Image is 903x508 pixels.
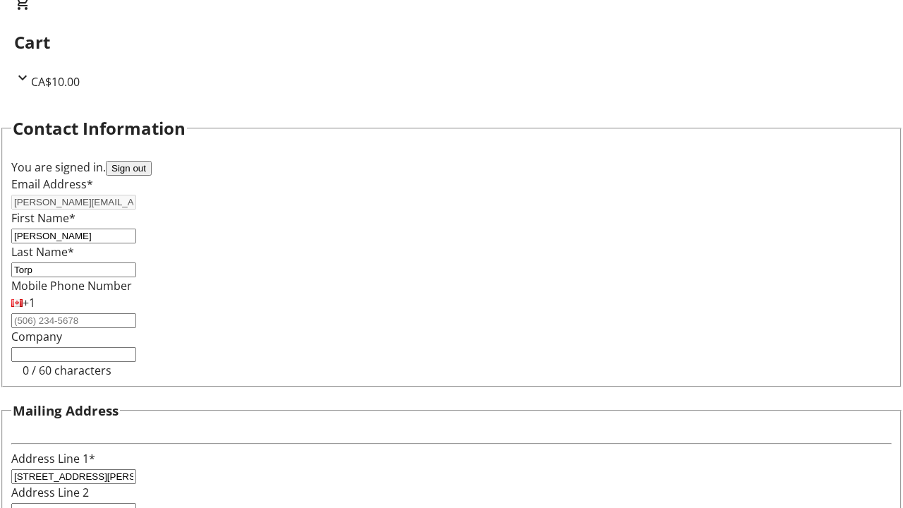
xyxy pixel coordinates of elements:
[11,485,89,500] label: Address Line 2
[14,30,889,55] h2: Cart
[23,363,111,378] tr-character-limit: 0 / 60 characters
[11,313,136,328] input: (506) 234-5678
[11,469,136,484] input: Address
[11,329,62,344] label: Company
[11,451,95,466] label: Address Line 1*
[106,161,152,176] button: Sign out
[11,278,132,294] label: Mobile Phone Number
[13,116,186,141] h2: Contact Information
[31,74,80,90] span: CA$10.00
[13,401,119,421] h3: Mailing Address
[11,176,93,192] label: Email Address*
[11,210,75,226] label: First Name*
[11,244,74,260] label: Last Name*
[11,159,892,176] div: You are signed in.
